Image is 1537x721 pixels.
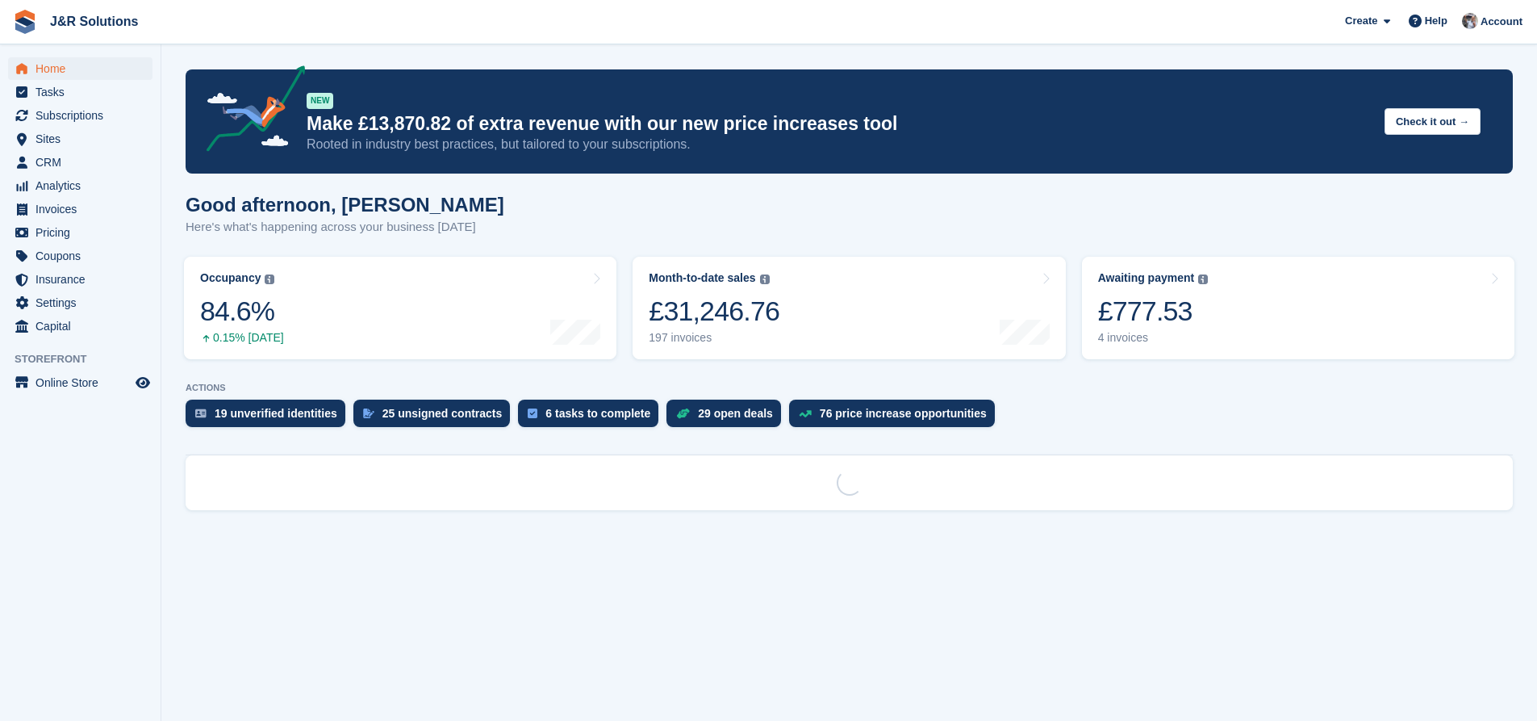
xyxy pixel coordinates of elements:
div: NEW [307,93,333,109]
a: menu [8,245,152,267]
div: 76 price increase opportunities [820,407,987,420]
img: icon-info-grey-7440780725fd019a000dd9b08b2336e03edf1995a4989e88bcd33f0948082b44.svg [760,275,770,284]
span: Subscriptions [36,104,132,127]
a: Month-to-date sales £31,246.76 197 invoices [633,257,1065,359]
a: menu [8,57,152,80]
a: Preview store [133,373,152,392]
div: 29 open deals [698,407,773,420]
a: menu [8,315,152,337]
div: Occupancy [200,271,261,285]
div: Month-to-date sales [649,271,755,285]
a: menu [8,174,152,197]
div: £777.53 [1098,295,1209,328]
span: Settings [36,291,132,314]
span: Pricing [36,221,132,244]
a: menu [8,291,152,314]
p: ACTIONS [186,383,1513,393]
img: price-adjustments-announcement-icon-8257ccfd72463d97f412b2fc003d46551f7dbcb40ab6d574587a9cd5c0d94... [193,65,306,157]
span: Sites [36,128,132,150]
a: Occupancy 84.6% 0.15% [DATE] [184,257,616,359]
a: 6 tasks to complete [518,400,666,435]
img: icon-info-grey-7440780725fd019a000dd9b08b2336e03edf1995a4989e88bcd33f0948082b44.svg [265,275,274,284]
a: menu [8,151,152,174]
div: 84.6% [200,295,284,328]
span: Analytics [36,174,132,197]
div: 25 unsigned contracts [382,407,503,420]
a: Awaiting payment £777.53 4 invoices [1082,257,1514,359]
p: Here's what's happening across your business [DATE] [186,218,504,237]
h1: Good afternoon, [PERSON_NAME] [186,194,504,216]
div: 6 tasks to complete [545,407,650,420]
button: Check it out → [1385,108,1481,135]
a: 19 unverified identities [186,400,353,435]
span: Home [36,57,132,80]
div: 19 unverified identities [215,407,337,420]
span: Capital [36,315,132,337]
span: Account [1481,14,1522,30]
div: 0.15% [DATE] [200,331,284,345]
div: 4 invoices [1098,331,1209,345]
a: menu [8,81,152,103]
a: menu [8,128,152,150]
p: Make £13,870.82 of extra revenue with our new price increases tool [307,112,1372,136]
img: stora-icon-8386f47178a22dfd0bd8f6a31ec36ba5ce8667c1dd55bd0f319d3a0aa187defe.svg [13,10,37,34]
div: Awaiting payment [1098,271,1195,285]
a: menu [8,104,152,127]
a: menu [8,221,152,244]
div: 197 invoices [649,331,779,345]
img: contract_signature_icon-13c848040528278c33f63329250d36e43548de30e8caae1d1a13099fd9432cc5.svg [363,409,374,418]
a: 76 price increase opportunities [789,400,1003,435]
span: Help [1425,13,1447,29]
img: price_increase_opportunities-93ffe204e8149a01c8c9dc8f82e8f89637d9d84a8eef4429ea346261dce0b2c0.svg [799,410,812,417]
a: menu [8,268,152,291]
a: menu [8,371,152,394]
span: Create [1345,13,1377,29]
img: icon-info-grey-7440780725fd019a000dd9b08b2336e03edf1995a4989e88bcd33f0948082b44.svg [1198,275,1208,284]
div: £31,246.76 [649,295,779,328]
img: verify_identity-adf6edd0f0f0b5bbfe63781bf79b02c33cf7c696d77639b501bdc392416b5a36.svg [195,409,207,418]
a: menu [8,198,152,220]
span: Tasks [36,81,132,103]
span: Insurance [36,268,132,291]
span: CRM [36,151,132,174]
img: deal-1b604bf984904fb50ccaf53a9ad4b4a5d6e5aea283cecdc64d6e3604feb123c2.svg [676,408,690,419]
a: J&R Solutions [44,8,144,35]
span: Coupons [36,245,132,267]
p: Rooted in industry best practices, but tailored to your subscriptions. [307,136,1372,153]
img: Steve Revell [1462,13,1478,29]
span: Invoices [36,198,132,220]
img: task-75834270c22a3079a89374b754ae025e5fb1db73e45f91037f5363f120a921f8.svg [528,409,537,418]
a: 25 unsigned contracts [353,400,519,435]
span: Online Store [36,371,132,394]
span: Storefront [15,351,161,367]
a: 29 open deals [666,400,789,435]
